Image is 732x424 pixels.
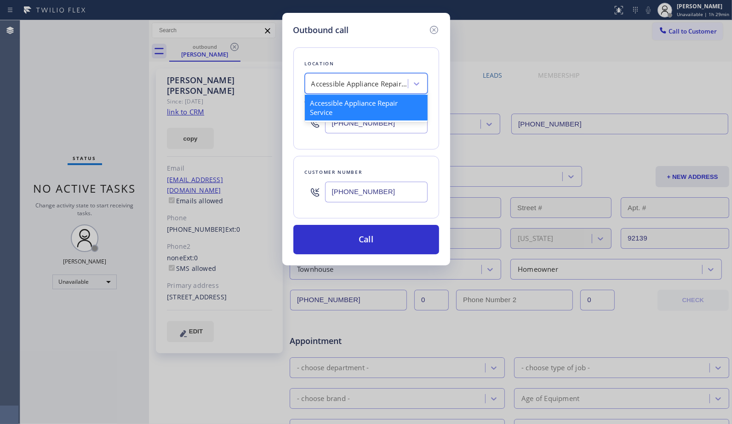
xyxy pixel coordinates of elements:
input: (123) 456-7890 [325,113,428,133]
button: Call [293,225,439,254]
div: Customer number [305,167,428,177]
div: Location [305,59,428,69]
h5: Outbound call [293,24,349,36]
input: (123) 456-7890 [325,182,428,202]
div: Accessible Appliance Repair Service [305,95,428,120]
div: Accessible Appliance Repair Service [311,79,408,89]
